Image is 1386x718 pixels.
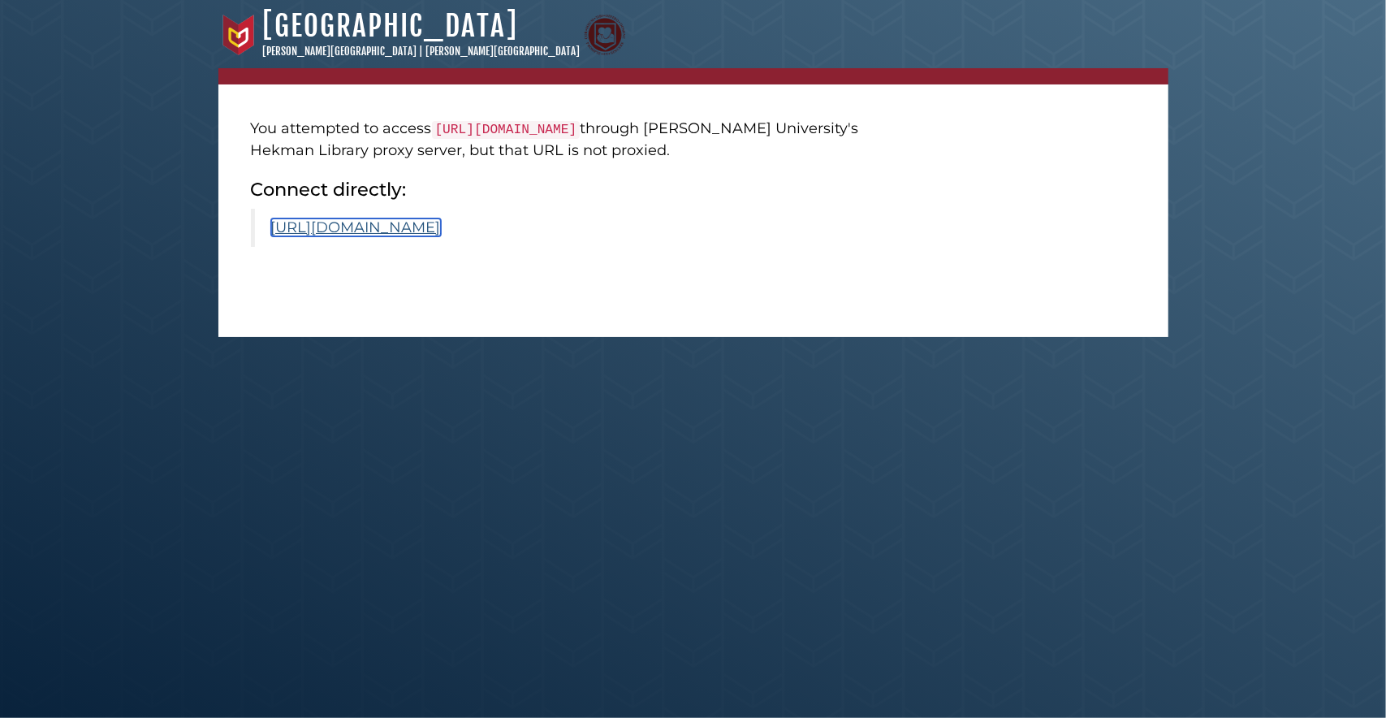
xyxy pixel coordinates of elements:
[432,121,581,139] code: [URL][DOMAIN_NAME]
[251,118,905,162] p: You attempted to access through [PERSON_NAME] University's Hekman Library proxy server, but that ...
[585,15,625,55] img: Calvin Theological Seminary
[251,178,905,201] h2: Connect directly:
[218,15,259,55] img: Calvin University
[263,8,519,44] a: [GEOGRAPHIC_DATA]
[271,218,441,236] a: [URL][DOMAIN_NAME]
[218,68,1168,84] nav: breadcrumb
[263,44,581,60] p: [PERSON_NAME][GEOGRAPHIC_DATA] | [PERSON_NAME][GEOGRAPHIC_DATA]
